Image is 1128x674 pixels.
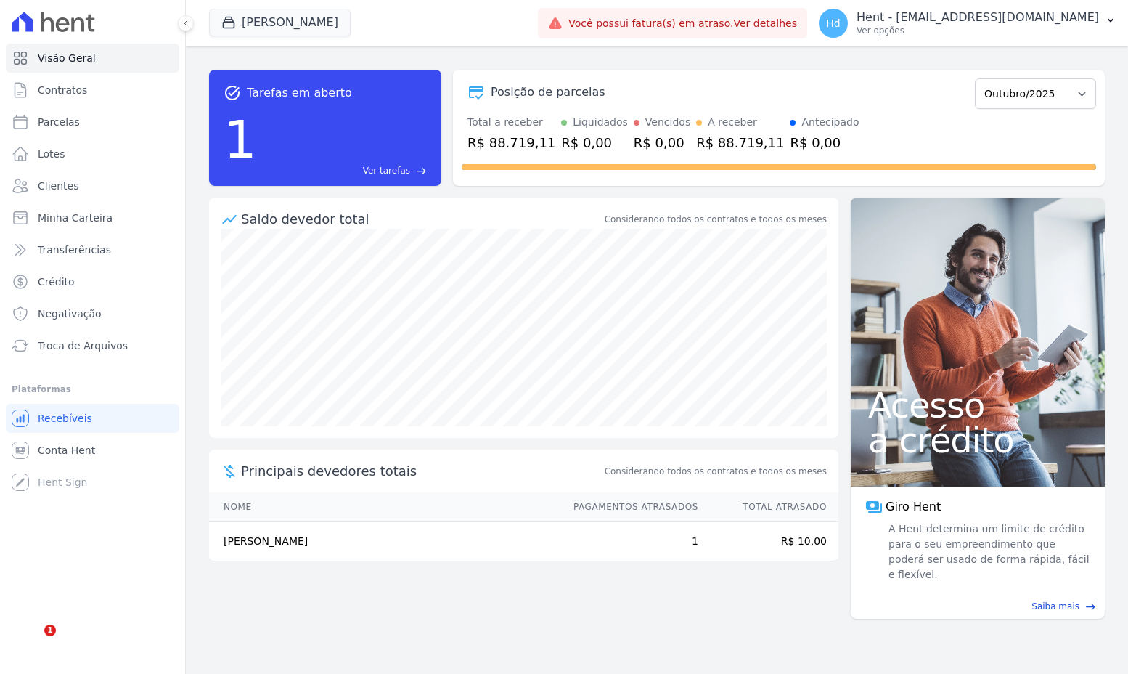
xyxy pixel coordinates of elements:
button: [PERSON_NAME] [209,9,351,36]
a: Clientes [6,171,179,200]
a: Parcelas [6,107,179,137]
div: R$ 0,00 [634,133,690,153]
span: Ver tarefas [363,164,410,177]
div: Considerando todos os contratos e todos os meses [605,213,827,226]
div: R$ 88.719,11 [467,133,555,153]
a: Ver detalhes [733,17,797,29]
a: Recebíveis [6,404,179,433]
div: Saldo devedor total [241,209,602,229]
th: Pagamentos Atrasados [560,492,699,522]
a: Contratos [6,76,179,105]
a: Saiba mais east [859,600,1096,613]
a: Troca de Arquivos [6,331,179,360]
div: Liquidados [573,115,628,130]
div: A receber [708,115,757,130]
span: 1 [44,625,56,636]
button: Hd Hent - [EMAIL_ADDRESS][DOMAIN_NAME] Ver opções [807,3,1128,44]
span: Principais devedores totais [241,461,602,481]
a: Transferências [6,235,179,264]
td: [PERSON_NAME] [209,522,560,561]
span: Giro Hent [886,498,941,516]
a: Minha Carteira [6,203,179,232]
a: Negativação [6,299,179,328]
span: Conta Hent [38,443,95,458]
a: Conta Hent [6,436,179,465]
span: Negativação [38,306,102,321]
span: Acesso [868,388,1087,423]
span: a crédito [868,423,1087,458]
iframe: Intercom live chat [15,625,49,659]
span: Considerando todos os contratos e todos os meses [605,465,827,478]
a: Crédito [6,267,179,296]
td: 1 [560,522,699,561]
div: 1 [224,102,257,177]
span: Visão Geral [38,51,96,65]
span: Parcelas [38,115,80,129]
span: Crédito [38,275,75,289]
p: Hent - [EMAIL_ADDRESS][DOMAIN_NAME] [857,10,1099,25]
span: Saiba mais [1031,600,1079,613]
p: Ver opções [857,25,1099,36]
a: Lotes [6,139,179,168]
a: Ver tarefas east [263,164,427,177]
div: Total a receber [467,115,555,130]
span: east [416,166,427,176]
div: Plataformas [12,381,173,398]
div: Posição de parcelas [491,84,605,101]
span: Troca de Arquivos [38,338,128,353]
span: task_alt [224,84,241,102]
span: Clientes [38,179,78,193]
span: Contratos [38,83,87,97]
a: Visão Geral [6,44,179,73]
span: Tarefas em aberto [247,84,352,102]
th: Total Atrasado [699,492,838,522]
td: R$ 10,00 [699,522,838,561]
span: Transferências [38,243,111,257]
div: Antecipado [801,115,859,130]
div: R$ 88.719,11 [696,133,784,153]
span: Lotes [38,147,65,161]
span: Minha Carteira [38,211,113,225]
span: Hd [826,18,840,28]
th: Nome [209,492,560,522]
div: R$ 0,00 [790,133,859,153]
span: A Hent determina um limite de crédito para o seu empreendimento que poderá ser usado de forma ráp... [886,521,1090,582]
div: Vencidos [645,115,690,130]
span: Você possui fatura(s) em atraso. [568,16,797,31]
span: east [1085,601,1096,612]
div: R$ 0,00 [561,133,628,153]
span: Recebíveis [38,411,92,426]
